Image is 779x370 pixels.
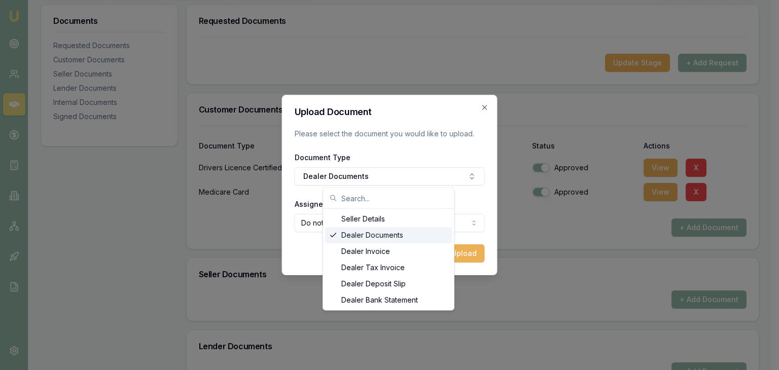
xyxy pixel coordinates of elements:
[325,308,452,324] div: Private Sale Document
[295,200,350,208] label: Assigned Client
[443,244,485,263] button: Upload
[325,243,452,260] div: Dealer Invoice
[295,129,485,139] p: Please select the document you would like to upload.
[325,211,452,227] div: Seller Details
[325,227,452,243] div: Dealer Documents
[295,107,485,117] h2: Upload Document
[295,153,350,162] label: Document Type
[325,292,452,308] div: Dealer Bank Statement
[341,188,448,208] input: Search...
[323,209,454,310] div: Search...
[325,276,452,292] div: Dealer Deposit Slip
[325,260,452,276] div: Dealer Tax Invoice
[295,167,485,186] button: Dealer Documents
